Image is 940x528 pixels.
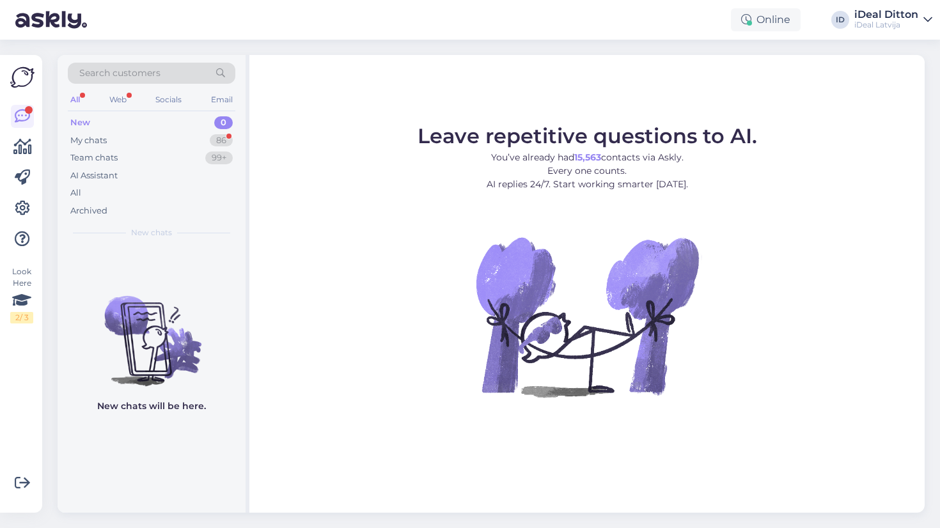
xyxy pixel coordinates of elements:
[418,151,757,191] p: You’ve already had contacts via Askly. Every one counts. AI replies 24/7. Start working smarter [...
[208,91,235,108] div: Email
[10,65,35,89] img: Askly Logo
[854,10,932,30] a: iDeal DittoniDeal Latvija
[472,201,702,431] img: No Chat active
[210,134,233,147] div: 86
[70,116,90,129] div: New
[153,91,184,108] div: Socials
[70,169,118,182] div: AI Assistant
[70,151,118,164] div: Team chats
[214,116,233,129] div: 0
[831,11,849,29] div: ID
[418,123,757,148] span: Leave repetitive questions to AI.
[70,134,107,147] div: My chats
[70,205,107,217] div: Archived
[10,266,33,323] div: Look Here
[58,273,246,388] img: No chats
[731,8,801,31] div: Online
[574,151,601,163] b: 15,563
[70,187,81,199] div: All
[854,20,918,30] div: iDeal Latvija
[131,227,172,238] span: New chats
[205,151,233,164] div: 99+
[10,312,33,323] div: 2 / 3
[854,10,918,20] div: iDeal Ditton
[68,91,82,108] div: All
[79,66,161,80] span: Search customers
[107,91,129,108] div: Web
[97,400,206,413] p: New chats will be here.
